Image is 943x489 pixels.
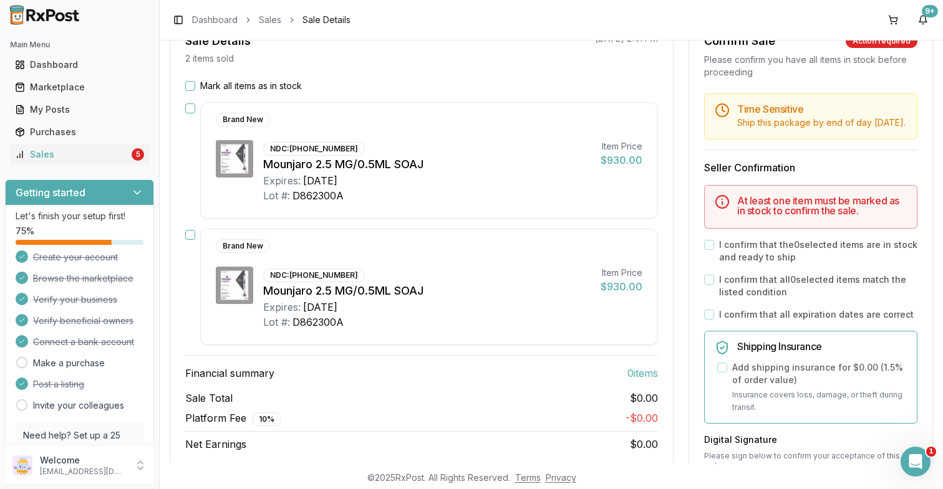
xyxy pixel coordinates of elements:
div: 5 [132,148,144,161]
h5: Shipping Insurance [737,341,907,351]
p: Insurance covers loss, damage, or theft during transit. [732,389,907,413]
button: Dashboard [5,55,154,75]
button: Marketplace [5,77,154,97]
p: Let's finish your setup first! [16,210,143,222]
a: Dashboard [10,54,149,76]
a: Dashboard [192,14,238,26]
div: Mounjaro 2.5 MG/0.5ML SOAJ [263,282,591,300]
span: Net Earnings [185,437,246,452]
button: 9+ [913,10,933,30]
span: 1 [926,447,936,457]
a: Privacy [546,472,576,483]
div: My Posts [15,103,144,116]
span: Post a listing [33,378,84,391]
a: Invite your colleagues [33,399,124,412]
span: Connect a bank account [33,336,134,348]
div: 10 % [252,412,281,426]
iframe: Intercom live chat [901,447,931,477]
img: Mounjaro 2.5 MG/0.5ML SOAJ [216,140,253,178]
span: $0.00 [630,438,658,450]
div: NDC: [PHONE_NUMBER] [263,142,365,156]
a: My Posts [10,98,149,121]
span: Browse the marketplace [33,272,133,285]
div: Marketplace [15,81,144,93]
span: Sale Total [185,391,233,406]
p: Welcome [40,454,127,467]
div: 9+ [922,5,938,17]
div: $930.00 [601,279,642,294]
label: I confirm that all expiration dates are correct [719,308,914,321]
a: Terms [515,472,541,483]
div: D862300A [293,315,344,330]
div: Sales [15,148,129,161]
div: Please confirm you have all items in stock before proceeding [704,54,917,78]
a: Sales [259,14,281,26]
h5: At least one item must be marked as in stock to confirm the sale. [737,196,907,216]
div: Confirm Sale [704,32,775,50]
div: Mounjaro 2.5 MG/0.5ML SOAJ [263,156,591,173]
button: My Posts [5,100,154,120]
h3: Seller Confirmation [704,160,917,175]
div: Lot #: [263,315,290,330]
div: Purchases [15,126,144,138]
button: Sales5 [5,145,154,164]
h5: Time Sensitive [737,104,907,114]
span: 0 item s [627,366,658,381]
div: Sale Details [185,32,251,50]
div: Item Price [601,140,642,153]
span: Sale Details [302,14,351,26]
span: Ship this package by end of day [DATE] . [737,117,906,128]
button: Purchases [5,122,154,142]
span: Create your account [33,251,118,263]
p: Please sign below to confirm your acceptance of this order [704,451,917,471]
h3: Digital Signature [704,434,917,446]
span: 75 % [16,225,34,237]
h3: Getting started [16,185,85,200]
div: Action required [846,34,917,48]
label: I confirm that all 0 selected items match the listed condition [719,273,917,298]
nav: breadcrumb [192,14,351,26]
div: Expires: [263,300,301,315]
a: Sales5 [10,143,149,166]
div: Expires: [263,173,301,188]
div: [DATE] [303,300,337,315]
label: Mark all items as in stock [200,80,302,92]
img: Mounjaro 2.5 MG/0.5ML SOAJ [216,267,253,304]
span: - $0.00 [626,412,658,424]
p: [EMAIL_ADDRESS][DOMAIN_NAME] [40,467,127,477]
div: Dashboard [15,59,144,71]
a: Purchases [10,121,149,143]
div: Item Price [601,267,642,279]
label: I confirm that the 0 selected items are in stock and ready to ship [719,239,917,263]
span: Verify beneficial owners [33,315,133,327]
span: $0.00 [630,391,658,406]
label: Add shipping insurance for $0.00 ( 1.5 % of order value) [732,361,907,386]
img: RxPost Logo [5,5,85,25]
h2: Main Menu [10,40,149,50]
div: Brand New [216,113,270,126]
p: 2 items sold [185,52,234,65]
img: User avatar [12,455,32,475]
div: $930.00 [601,153,642,168]
p: Need help? Set up a 25 minute call with our team to set up. [23,429,136,467]
div: Brand New [216,239,270,253]
div: [DATE] [303,173,337,188]
div: D862300A [293,188,344,203]
span: Financial summary [185,366,274,381]
a: Make a purchase [33,357,105,369]
div: NDC: [PHONE_NUMBER] [263,268,365,282]
span: Verify your business [33,293,117,306]
div: Lot #: [263,188,290,203]
span: Platform Fee [185,411,281,426]
a: Marketplace [10,76,149,98]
